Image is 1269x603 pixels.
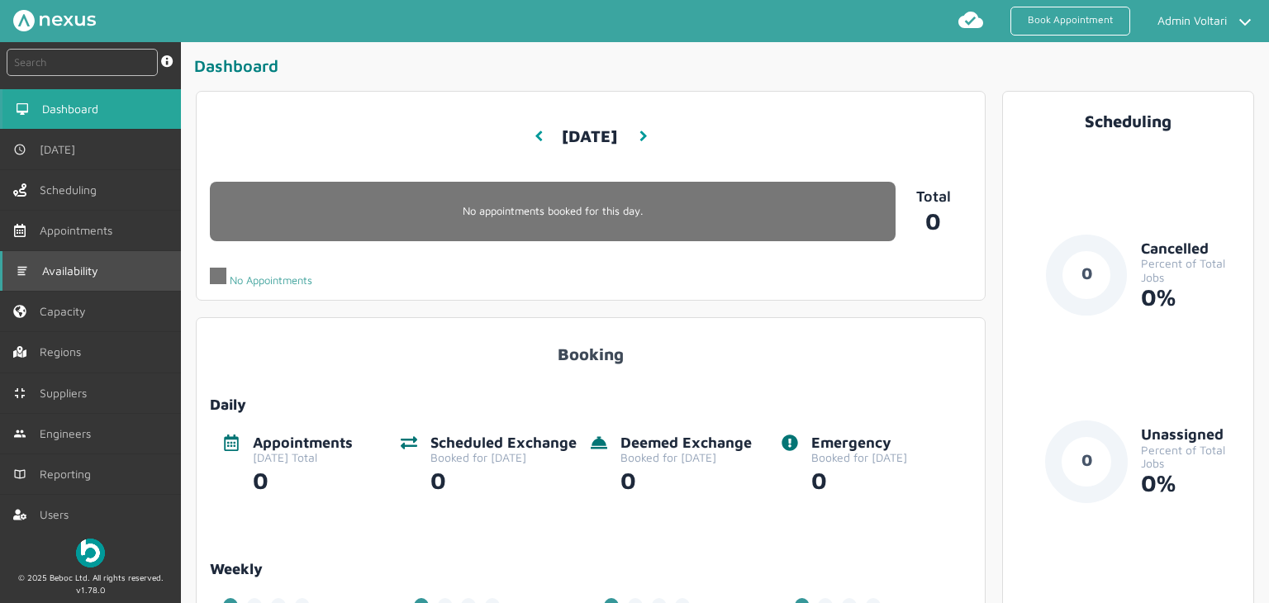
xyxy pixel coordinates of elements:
[1016,420,1240,529] a: 0UnassignedPercent of Total Jobs0%
[42,102,105,116] span: Dashboard
[40,468,97,481] span: Reporting
[430,464,577,494] div: 0
[253,434,353,452] div: Appointments
[430,434,577,452] div: Scheduled Exchange
[1141,240,1240,258] div: Cancelled
[620,464,752,494] div: 0
[194,55,1262,83] div: Dashboard
[13,468,26,481] img: md-book.svg
[13,224,26,237] img: appointments-left-menu.svg
[40,224,119,237] span: Appointments
[210,268,312,287] div: No Appointments
[1010,7,1130,36] a: Book Appointment
[896,188,972,206] p: Total
[620,451,752,464] div: Booked for [DATE]
[253,451,353,464] div: [DATE] Total
[210,396,971,414] div: Daily
[896,205,972,235] a: 0
[16,102,29,116] img: md-desktop.svg
[811,451,907,464] div: Booked for [DATE]
[1081,450,1092,469] text: 0
[40,508,75,521] span: Users
[13,183,26,197] img: scheduling-left-menu.svg
[1141,470,1240,496] div: 0%
[430,451,577,464] div: Booked for [DATE]
[1141,444,1240,470] div: Percent of Total Jobs
[620,434,752,452] div: Deemed Exchange
[40,183,103,197] span: Scheduling
[13,305,26,318] img: capacity-left-menu.svg
[40,345,88,358] span: Regions
[7,49,158,76] input: Search by: Ref, PostCode, MPAN, MPRN, Account, Customer
[13,387,26,400] img: md-contract.svg
[811,464,907,494] div: 0
[811,434,907,452] div: Emergency
[40,143,82,156] span: [DATE]
[16,264,29,278] img: md-list.svg
[210,205,895,217] p: No appointments booked for this day.
[1141,426,1240,444] div: Unassigned
[40,305,93,318] span: Capacity
[958,7,984,33] img: md-cloud-done.svg
[13,427,26,440] img: md-people.svg
[210,331,971,363] div: Booking
[562,114,617,159] h3: [DATE]
[13,10,96,31] img: Nexus
[40,427,97,440] span: Engineers
[1016,112,1240,131] div: Scheduling
[13,508,26,521] img: user-left-menu.svg
[210,561,971,578] a: Weekly
[76,539,105,567] img: Beboc Logo
[42,264,105,278] span: Availability
[40,387,93,400] span: Suppliers
[13,143,26,156] img: md-time.svg
[1141,257,1240,283] div: Percent of Total Jobs
[1016,234,1240,343] a: 0CancelledPercent of Total Jobs0%
[253,464,353,494] div: 0
[1141,284,1240,311] div: 0%
[13,345,26,358] img: regions.left-menu.svg
[1081,264,1092,283] text: 0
